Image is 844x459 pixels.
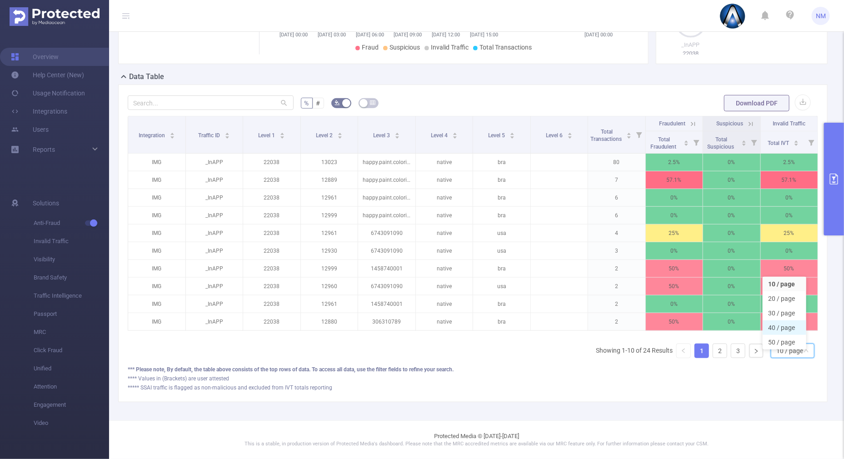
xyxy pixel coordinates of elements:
[473,278,530,295] p: usa
[358,278,415,295] p: 6743091090
[416,242,473,259] p: native
[754,349,759,354] i: icon: right
[128,242,185,259] p: IMG
[186,207,243,224] p: _InAPP
[34,341,109,359] span: Click Fraud
[10,7,100,26] img: Protected Media
[170,135,175,138] i: icon: caret-down
[34,414,109,432] span: Video
[34,250,109,269] span: Visibility
[794,139,799,142] i: icon: caret-up
[567,131,572,134] i: icon: caret-up
[370,100,375,105] i: icon: table
[356,32,384,38] tspan: [DATE] 06:00
[280,135,285,138] i: icon: caret-down
[510,135,515,138] i: icon: caret-down
[646,278,703,295] p: 50%
[805,131,818,153] i: Filter menu
[761,278,818,295] p: 50%
[358,154,415,171] p: happy.paint.coloring.color.number
[129,71,164,82] h2: Data Table
[479,44,532,51] span: Total Transactions
[567,135,572,138] i: icon: caret-down
[665,40,716,50] p: _InAPP
[128,374,818,383] div: **** Values in (Brackets) are user attested
[703,260,760,277] p: 0%
[741,142,746,145] i: icon: caret-down
[588,189,645,206] p: 6
[473,189,530,206] p: bra
[128,154,185,171] p: IMG
[34,269,109,287] span: Brand Safety
[646,242,703,259] p: 0%
[128,95,294,110] input: Search...
[301,242,358,259] p: 12930
[11,48,59,66] a: Overview
[761,242,818,259] p: 0%
[659,120,685,127] span: Fraudulent
[473,313,530,330] p: bra
[395,135,400,138] i: icon: caret-down
[358,313,415,330] p: 306310789
[170,131,175,137] div: Sort
[761,154,818,171] p: 2.5%
[761,260,818,277] p: 50%
[684,139,689,145] div: Sort
[358,295,415,313] p: 1458740001
[470,32,499,38] tspan: [DATE] 15:00
[509,131,515,137] div: Sort
[588,154,645,171] p: 80
[335,100,340,105] i: icon: bg-colors
[473,295,530,313] p: bra
[395,131,400,134] i: icon: caret-up
[305,100,309,107] span: %
[546,132,564,139] span: Level 6
[34,287,109,305] span: Traffic Intelligence
[473,260,530,277] p: bra
[11,102,67,120] a: Integrations
[358,260,415,277] p: 1458740001
[761,189,818,206] p: 0%
[128,225,185,242] p: IMG
[646,154,703,171] p: 2.5%
[716,120,743,127] span: Suspicious
[650,136,678,150] span: Total Fraudulent
[646,207,703,224] p: 0%
[358,225,415,242] p: 6743091090
[33,140,55,159] a: Reports
[713,344,727,358] li: 2
[128,365,818,374] div: *** Please note, By default, the table above consists of the top rows of data. To access all data...
[34,232,109,250] span: Invalid Traffic
[280,131,285,137] div: Sort
[763,320,806,335] li: 40 / page
[243,154,300,171] p: 22038
[646,295,703,313] p: 0%
[703,295,760,313] p: 0%
[473,154,530,171] p: bra
[432,32,460,38] tspan: [DATE] 12:00
[452,131,457,134] i: icon: caret-up
[763,335,806,349] li: 50 / page
[243,171,300,189] p: 22038
[773,120,805,127] span: Invalid Traffic
[128,260,185,277] p: IMG
[128,384,818,392] div: ***** SSAI traffic is flagged as non-malicious and excluded from IVT totals reporting
[128,207,185,224] p: IMG
[703,207,760,224] p: 0%
[604,26,607,32] tspan: 0
[488,132,506,139] span: Level 5
[34,396,109,414] span: Engagement
[416,313,473,330] p: native
[301,171,358,189] p: 12889
[473,171,530,189] p: bra
[128,278,185,295] p: IMG
[301,207,358,224] p: 12999
[243,189,300,206] p: 22038
[731,344,745,358] li: 3
[684,139,689,142] i: icon: caret-up
[128,295,185,313] p: IMG
[646,260,703,277] p: 50%
[763,291,806,306] li: 20 / page
[416,171,473,189] p: native
[243,207,300,224] p: 22038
